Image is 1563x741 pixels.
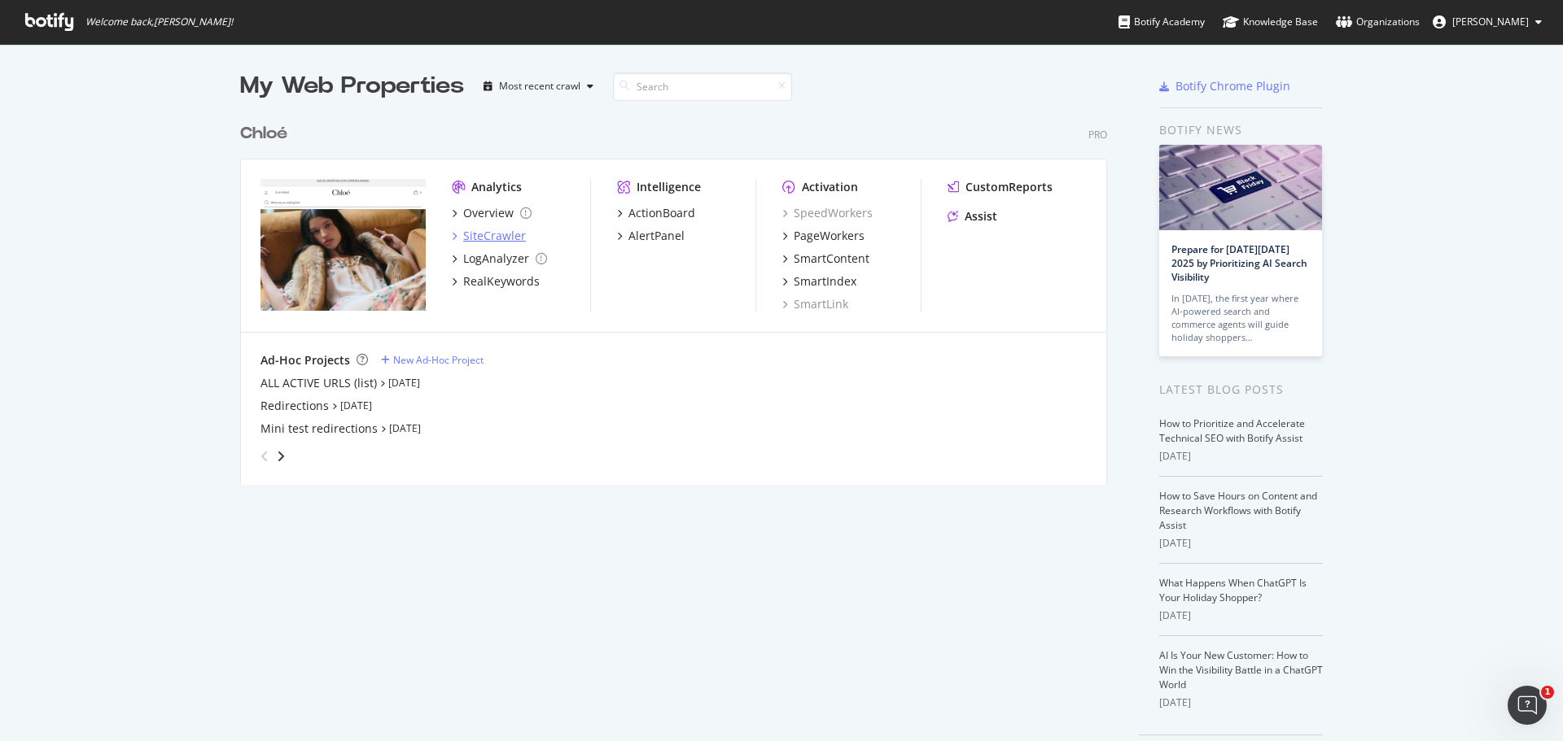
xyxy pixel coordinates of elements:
[782,205,873,221] a: SpeedWorkers
[452,228,526,244] a: SiteCrawler
[782,228,865,244] a: PageWorkers
[463,228,526,244] div: SiteCrawler
[463,273,540,290] div: RealKeywords
[388,376,420,390] a: [DATE]
[260,179,426,311] img: www.chloe.com
[240,70,464,102] div: My Web Properties
[1223,14,1318,30] div: Knowledge Base
[1159,121,1323,139] div: Botify news
[240,122,287,146] div: Chloé
[1336,14,1420,30] div: Organizations
[1508,686,1547,725] iframe: Intercom live chat
[275,448,287,464] div: angle-right
[628,205,695,221] div: ActionBoard
[240,122,294,146] a: Chloé
[240,102,1120,485] div: grid
[802,179,858,195] div: Activation
[393,353,484,367] div: New Ad-Hoc Project
[463,205,514,221] div: Overview
[1159,608,1323,623] div: [DATE]
[617,228,685,244] a: AlertPanel
[1159,576,1307,604] a: What Happens When ChatGPT Is Your Holiday Shopper?
[794,273,856,290] div: SmartIndex
[452,273,540,290] a: RealKeywords
[965,208,997,224] div: Assist
[782,273,856,290] a: SmartIndex
[1541,686,1554,699] span: 1
[1452,15,1529,28] span: Victor GASC
[617,205,695,221] a: ActionBoard
[1159,78,1290,94] a: Botify Chrome Plugin
[782,296,848,312] a: SmartLink
[1176,78,1290,94] div: Botify Chrome Plugin
[1420,9,1555,35] button: [PERSON_NAME]
[85,15,233,28] span: Welcome back, [PERSON_NAME] !
[452,205,532,221] a: Overview
[1159,449,1323,464] div: [DATE]
[1159,489,1317,532] a: How to Save Hours on Content and Research Workflows with Botify Assist
[381,353,484,367] a: New Ad-Hoc Project
[782,251,869,267] a: SmartContent
[1159,648,1323,691] a: AI Is Your New Customer: How to Win the Visibility Battle in a ChatGPT World
[1171,292,1310,344] div: In [DATE], the first year where AI-powered search and commerce agents will guide holiday shoppers…
[794,228,865,244] div: PageWorkers
[1171,242,1307,284] a: Prepare for [DATE][DATE] 2025 by Prioritizing AI Search Visibility
[254,443,275,469] div: angle-left
[452,251,547,267] a: LogAnalyzer
[1159,145,1322,230] img: Prepare for Black Friday 2025 by Prioritizing AI Search Visibility
[477,73,600,99] button: Most recent crawl
[499,81,580,91] div: Most recent crawl
[1119,14,1205,30] div: Botify Academy
[1159,536,1323,551] div: [DATE]
[260,352,350,368] div: Ad-Hoc Projects
[1159,695,1323,710] div: [DATE]
[1159,416,1305,445] a: How to Prioritize and Accelerate Technical SEO with Botify Assist
[948,179,1053,195] a: CustomReports
[463,251,529,267] div: LogAnalyzer
[613,72,792,101] input: Search
[260,421,378,437] a: Mini test redirections
[965,179,1053,195] div: CustomReports
[628,228,685,244] div: AlertPanel
[471,179,522,195] div: Analytics
[260,398,329,414] a: Redirections
[389,421,421,435] a: [DATE]
[340,399,372,412] a: [DATE]
[794,251,869,267] div: SmartContent
[260,375,377,391] a: ALL ACTIVE URLS (list)
[948,208,997,224] a: Assist
[637,179,701,195] div: Intelligence
[1088,128,1107,142] div: Pro
[1159,381,1323,399] div: Latest Blog Posts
